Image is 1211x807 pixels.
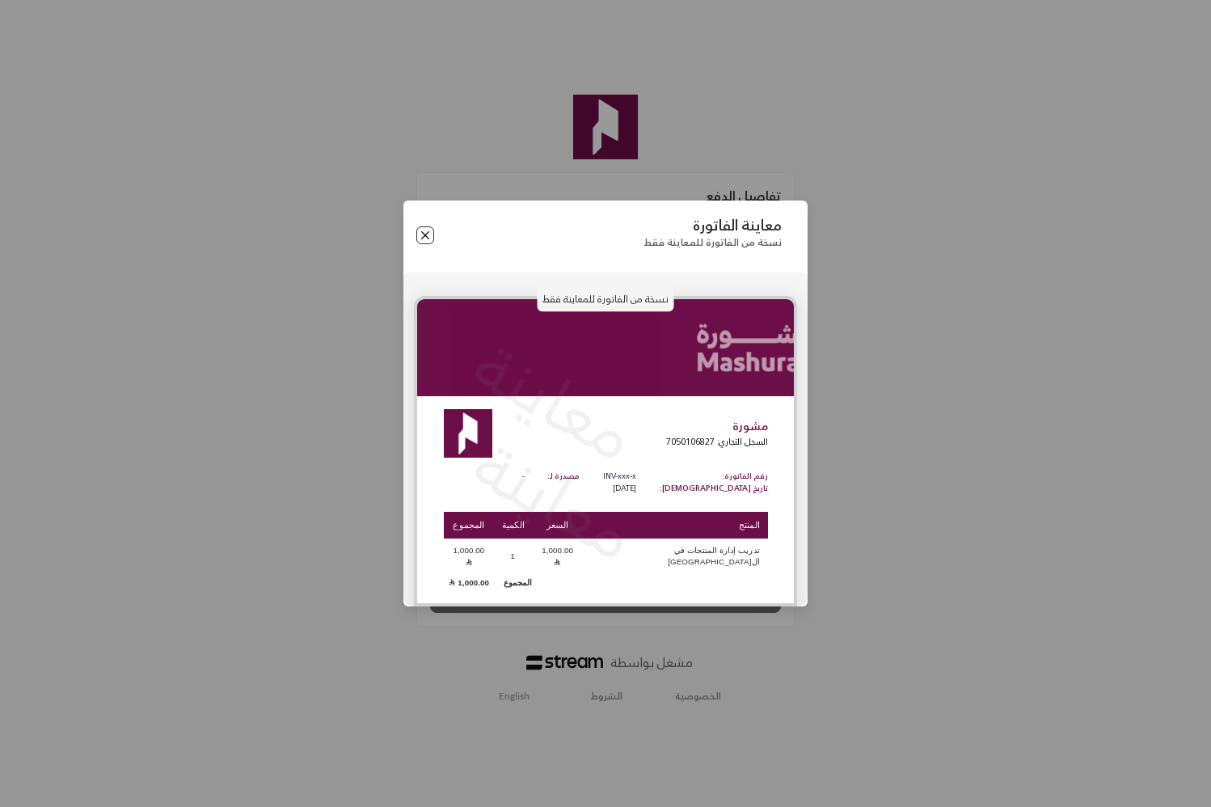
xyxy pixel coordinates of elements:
[533,540,583,573] td: 1,000.00
[444,540,495,573] td: 1,000.00
[583,540,768,573] td: تدريب إدارة المنتجات في ال[GEOGRAPHIC_DATA]
[457,415,654,585] p: معاينة
[660,471,768,483] p: رقم الفاتورة:
[505,551,521,562] span: 1
[538,285,674,311] p: نسخة من الفاتورة للمعاينة فقط
[444,574,495,590] td: 1,000.00
[444,510,768,593] table: Products
[666,418,768,435] p: مشورة
[643,236,782,248] p: نسخة من الفاتورة للمعاينة فقط
[444,409,492,458] img: Logo
[417,299,794,396] img: Linkedin%20Banner%20-%20Mashurah%20%283%29_mwsyu.png
[444,512,495,539] th: المجموع
[444,471,525,483] p: -
[666,435,768,449] p: السجل التجاري: 7050106827
[583,512,768,539] th: المنتج
[643,217,782,234] p: معاينة الفاتورة
[660,483,768,495] p: تاريخ [DEMOGRAPHIC_DATA]:
[494,574,532,590] td: المجموع
[416,226,434,244] button: Close
[457,315,654,485] p: معاينة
